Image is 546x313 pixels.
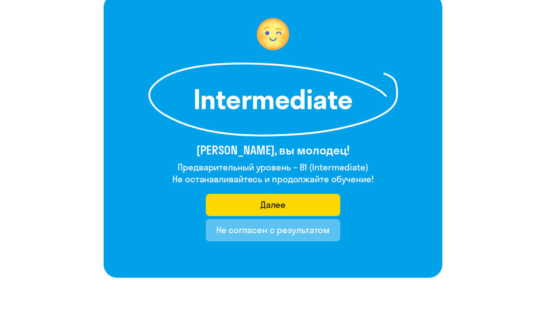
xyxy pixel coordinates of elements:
div: Далее [260,199,286,211]
div: Не согласен с результатом [216,224,330,236]
button: Далее [206,194,341,216]
img: level [251,12,295,56]
h1: Intermediate [188,86,358,113]
button: Не согласен с результатом [206,219,341,241]
h4: Не останавливайтесь и продолжайте обучение! [172,173,374,185]
h4: Предварительный уровень – B1 (Intermediate) [172,161,374,173]
h3: [PERSON_NAME], вы молодец! [172,143,374,157]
